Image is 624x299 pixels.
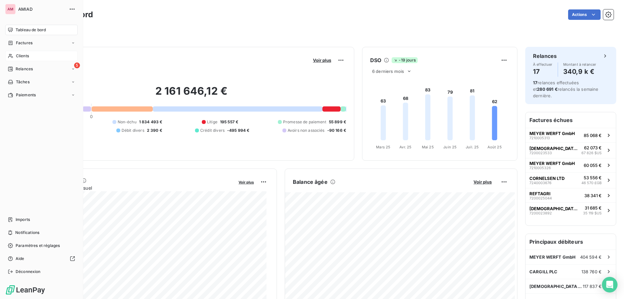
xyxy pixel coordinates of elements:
div: Open Intercom Messenger [602,277,617,292]
span: 2 390 € [147,128,162,133]
a: Clients [5,51,78,61]
button: Actions [568,9,601,20]
span: 117 837 € [583,284,602,289]
span: 6 derniers mois [372,69,404,74]
span: Voir plus [474,179,492,184]
span: Tâches [16,79,30,85]
span: 31 685 € [585,205,602,211]
tspan: Avr. 25 [399,145,411,149]
button: MEYER WERFT GmbH721000531385 068 € [526,128,616,142]
tspan: Mars 25 [376,145,390,149]
span: Débit divers [122,128,144,133]
span: À effectuer [533,62,552,66]
h6: DSO [370,56,381,64]
span: Déconnexion [16,269,41,275]
span: 195 557 € [220,119,238,125]
a: Paramètres et réglages [5,240,78,251]
tspan: Août 25 [487,145,502,149]
span: 280 691 € [537,87,557,92]
span: 7200023533 [529,151,552,155]
a: Paiements [5,90,78,100]
span: Paramètres et réglages [16,243,60,249]
button: CORNELSEN LTD724000367653 556 €46 570 £GB [526,172,616,188]
span: 5 [74,62,80,68]
span: 1 834 493 € [139,119,162,125]
span: MEYER WERFT GmbH [529,254,576,260]
span: 17 [533,80,538,85]
a: 5Relances [5,64,78,74]
button: Voir plus [472,179,494,185]
span: -19 jours [392,57,417,63]
span: MEYER WERFT GmbH [529,131,575,136]
span: Aide [16,256,24,262]
button: [DEMOGRAPHIC_DATA] SA720002353362 073 €67 826 $US [526,142,616,158]
span: MEYER WERFT GmbH [529,161,575,166]
span: Notifications [15,230,39,236]
span: Promesse de paiement [283,119,326,125]
span: 7210005313 [529,136,550,140]
tspan: Mai 25 [422,145,434,149]
h6: Balance âgée [293,178,328,186]
span: Relances [16,66,33,72]
a: Tâches [5,77,78,87]
span: 62 073 € [584,145,602,150]
span: 85 068 € [584,133,602,138]
span: [DEMOGRAPHIC_DATA] SA [529,206,580,211]
span: 60 055 € [584,163,602,168]
h6: Relances [533,52,557,60]
span: Voir plus [239,180,254,184]
span: 53 556 € [584,175,602,180]
span: CORNELSEN LTD [529,176,565,181]
span: Litige [207,119,217,125]
a: Imports [5,214,78,225]
span: 404 594 € [580,254,602,260]
span: -90 166 € [327,128,346,133]
span: Avoirs non associés [288,128,325,133]
span: 7200023892 [529,211,552,215]
h6: Factures échues [526,112,616,128]
span: Crédit divers [200,128,225,133]
span: REFTAGRI [529,191,551,196]
span: Chiffre d'affaires mensuel [37,184,234,191]
span: Imports [16,217,30,223]
button: Voir plus [237,179,256,185]
h4: 17 [533,66,552,77]
button: REFTAGRI720002504438 341 € [526,188,616,202]
tspan: Juin 25 [443,145,457,149]
span: Paiements [16,92,36,98]
span: relances effectuées et relancés la semaine dernière. [533,80,599,98]
a: Tableau de bord [5,25,78,35]
span: Tableau de bord [16,27,46,33]
button: MEYER WERFT GmbH721000532660 055 € [526,158,616,172]
tspan: Juil. 25 [466,145,479,149]
span: -495 994 € [227,128,250,133]
span: 138 760 € [581,269,602,274]
img: Logo LeanPay [5,285,45,295]
span: 7210005326 [529,166,551,170]
span: CARGILL PLC [529,269,558,274]
h2: 2 161 646,12 € [37,85,346,104]
span: 38 341 € [584,193,602,198]
span: 7240003676 [529,181,552,185]
button: [DEMOGRAPHIC_DATA] SA720002389231 685 €35 119 $US [526,202,616,218]
button: Voir plus [311,57,333,63]
span: 7200025044 [529,196,552,200]
span: [DEMOGRAPHIC_DATA] SA [529,284,583,289]
span: [DEMOGRAPHIC_DATA] SA [529,146,579,151]
span: 46 570 £GB [581,180,602,186]
h6: Principaux débiteurs [526,234,616,250]
span: Factures [16,40,32,46]
div: AM [5,4,16,14]
span: 55 899 € [329,119,346,125]
span: Non-échu [118,119,136,125]
span: 0 [90,114,93,119]
span: Voir plus [313,58,331,63]
span: Clients [16,53,29,59]
span: 35 119 $US [583,211,602,216]
a: Aide [5,253,78,264]
span: 67 826 $US [581,150,602,156]
span: AMIAD [18,7,65,12]
span: Montant à relancer [563,62,596,66]
h4: 340,9 k € [563,66,596,77]
a: Factures [5,38,78,48]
